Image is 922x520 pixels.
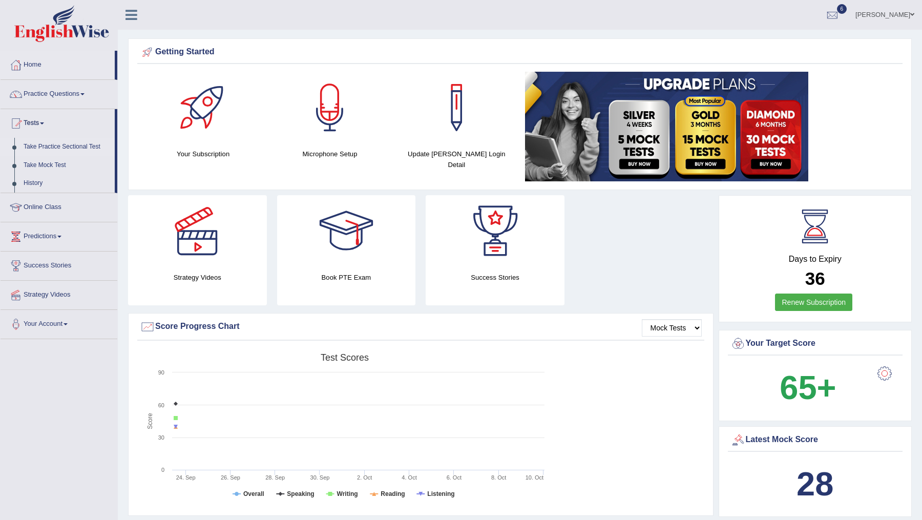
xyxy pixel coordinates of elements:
text: 30 [158,434,164,441]
text: 0 [161,467,164,473]
h4: Your Subscription [145,149,261,159]
div: Getting Started [140,45,900,60]
tspan: 24. Sep [176,474,196,481]
a: Online Class [1,193,117,219]
div: Score Progress Chart [140,319,702,335]
a: Tests [1,109,115,135]
h4: Days to Expiry [730,255,900,264]
tspan: Writing [337,490,358,497]
a: Practice Questions [1,80,117,106]
b: 28 [797,465,833,503]
tspan: Listening [427,490,454,497]
text: 90 [158,369,164,376]
tspan: 8. Oct [491,474,506,481]
h4: Book PTE Exam [277,272,416,283]
tspan: 2. Oct [357,474,372,481]
a: Success Stories [1,252,117,277]
a: Take Mock Test [19,156,115,175]
div: Your Target Score [730,336,900,351]
b: 65+ [780,369,836,406]
h4: Microphone Setup [271,149,388,159]
tspan: 10. Oct [526,474,543,481]
a: Strategy Videos [1,281,117,306]
tspan: 28. Sep [265,474,285,481]
a: History [19,174,115,193]
h4: Update [PERSON_NAME] Login Detail [399,149,515,170]
b: 36 [805,268,825,288]
tspan: Reading [381,490,405,497]
tspan: Speaking [287,490,314,497]
tspan: 4. Oct [402,474,416,481]
tspan: Overall [243,490,264,497]
div: Latest Mock Score [730,432,900,448]
a: Home [1,51,115,76]
tspan: 26. Sep [221,474,240,481]
tspan: Test scores [321,352,369,363]
tspan: 6. Oct [447,474,462,481]
tspan: 30. Sep [310,474,330,481]
h4: Strategy Videos [128,272,267,283]
a: Your Account [1,310,117,336]
a: Take Practice Sectional Test [19,138,115,156]
tspan: Score [146,413,154,429]
h4: Success Stories [426,272,564,283]
span: 6 [837,4,847,14]
img: small5.jpg [525,72,808,181]
a: Renew Subscription [775,294,852,311]
a: Predictions [1,222,117,248]
text: 60 [158,402,164,408]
